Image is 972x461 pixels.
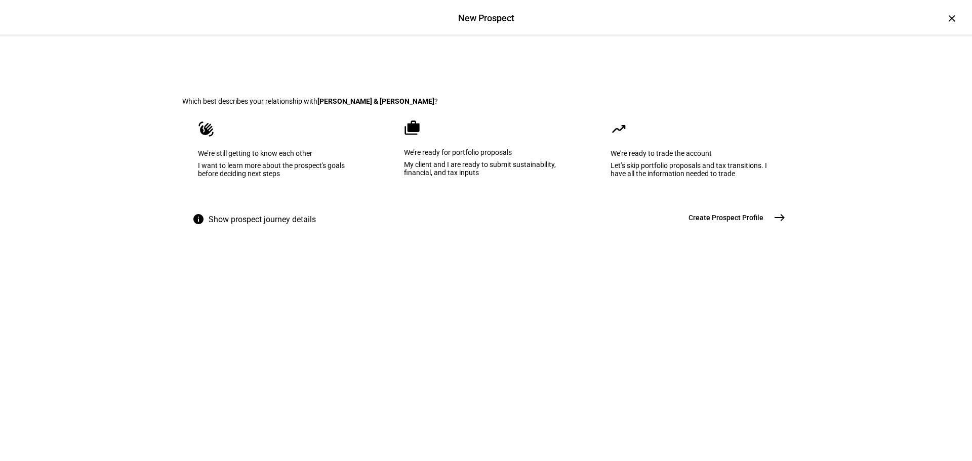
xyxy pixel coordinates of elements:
span: Show prospect journey details [209,207,316,232]
div: Which best describes your relationship with ? [182,97,790,105]
mat-icon: moving [611,121,627,137]
div: My client and I are ready to submit sustainability, financial, and tax inputs [404,160,568,177]
eth-mega-radio-button: We’re still getting to know each other [182,105,377,207]
b: [PERSON_NAME] & [PERSON_NAME] [317,97,434,105]
div: I want to learn more about the prospect's goals before deciding next steps [198,161,361,178]
div: We’re still getting to know each other [198,149,361,157]
mat-icon: waving_hand [198,121,214,137]
mat-icon: info [192,213,205,225]
div: Let’s skip portfolio proposals and tax transitions. I have all the information needed to trade [611,161,774,178]
eth-mega-radio-button: We're ready to trade the account [595,105,790,207]
div: We're ready to trade the account [611,149,774,157]
span: Create Prospect Profile [688,213,763,223]
mat-icon: cases [404,120,420,136]
div: × [944,10,960,26]
div: We’re ready for portfolio proposals [404,148,568,156]
button: Show prospect journey details [182,207,330,232]
button: Create Prospect Profile [676,207,790,228]
mat-icon: east [774,212,786,224]
eth-mega-radio-button: We’re ready for portfolio proposals [389,105,583,207]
